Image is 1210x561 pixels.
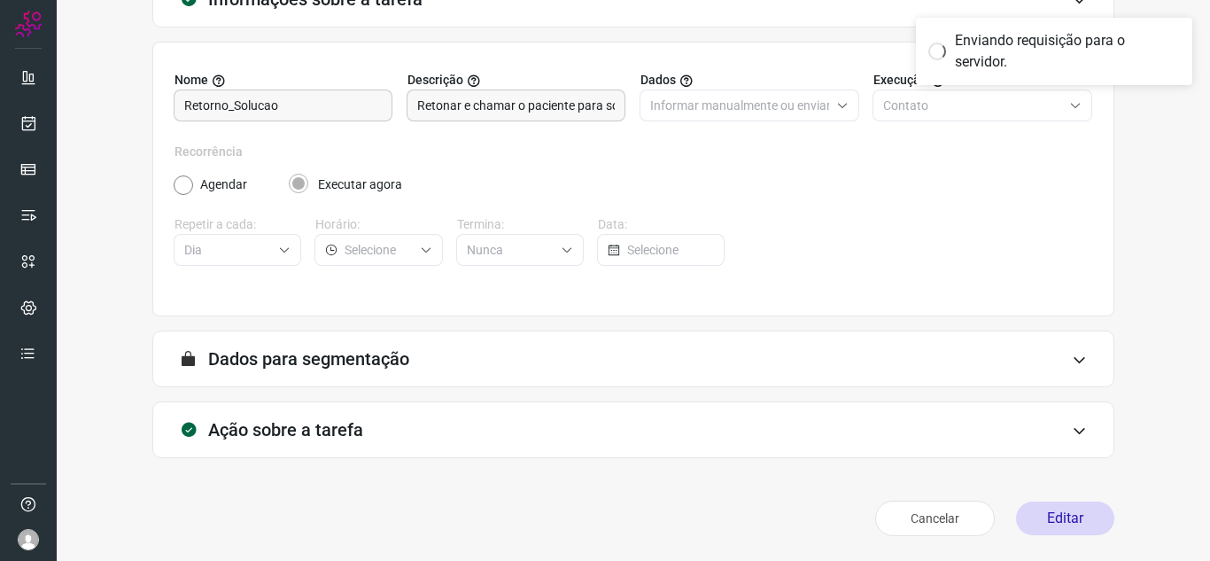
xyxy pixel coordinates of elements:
[200,175,247,194] label: Agendar
[175,71,208,90] span: Nome
[18,529,39,550] img: avatar-user-boy.jpg
[457,215,584,234] label: Termina:
[184,235,271,265] input: Selecione
[315,215,442,234] label: Horário:
[598,215,725,234] label: Data:
[345,235,412,265] input: Selecione
[467,235,554,265] input: Selecione
[873,71,927,90] span: Execução
[650,90,829,121] input: Selecione o tipo de envio
[640,71,676,90] span: Dados
[208,348,409,370] h3: Dados para segmentação
[208,419,363,440] h3: Ação sobre a tarefa
[417,90,615,121] input: Forneça uma breve descrição da sua tarefa.
[175,143,1092,161] label: Recorrência
[407,71,463,90] span: Descrição
[883,90,1062,121] input: Selecione o tipo de envio
[875,501,995,536] button: Cancelar
[627,235,713,265] input: Selecione
[184,90,382,121] input: Digite o nome para a sua tarefa.
[318,175,402,194] label: Executar agora
[15,11,42,37] img: Logo
[955,30,1180,73] div: Enviando requisição para o servidor.
[175,215,301,234] label: Repetir a cada:
[1016,502,1114,535] button: Editar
